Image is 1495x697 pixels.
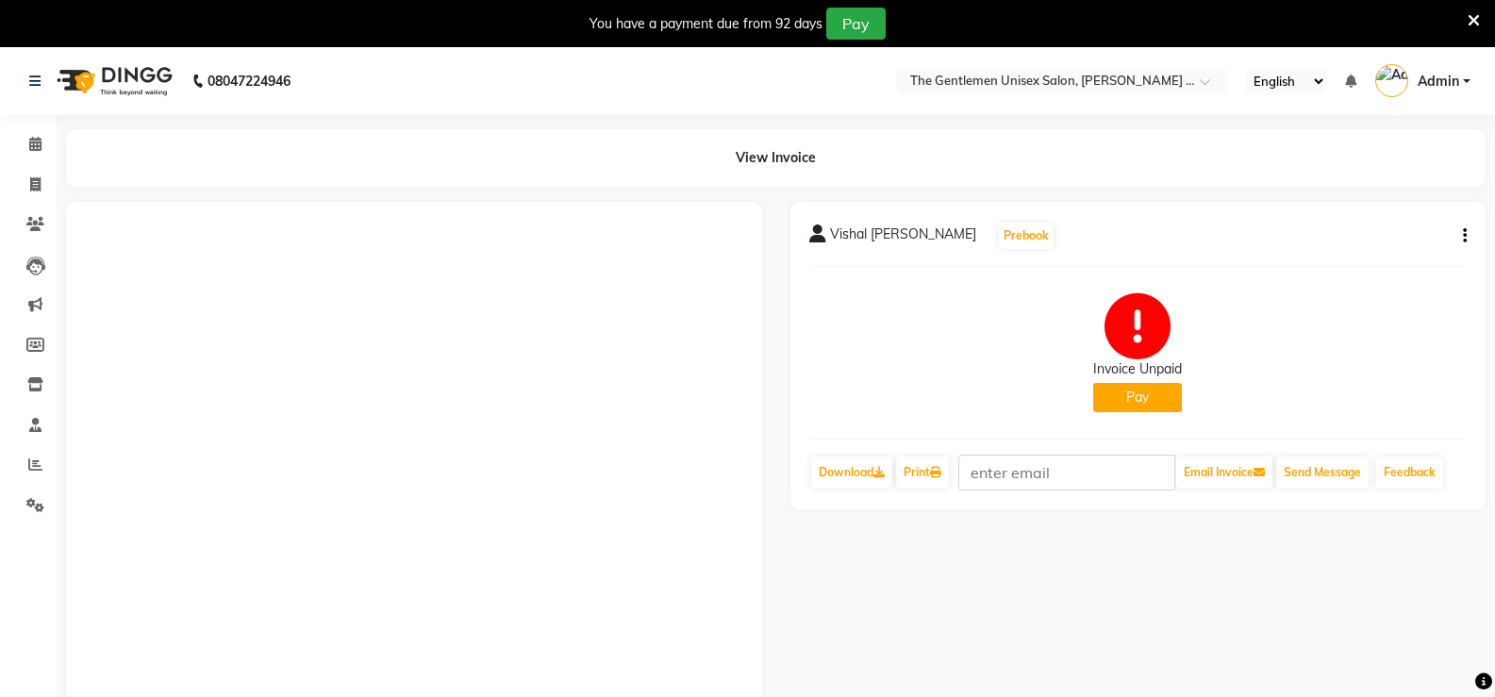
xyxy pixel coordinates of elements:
span: Admin [1418,72,1459,91]
button: Prebook [999,223,1054,249]
button: Email Invoice [1176,456,1272,489]
button: Pay [1093,383,1182,412]
input: enter email [958,455,1175,490]
img: logo [48,55,177,108]
div: View Invoice [66,129,1486,187]
b: 08047224946 [208,55,291,108]
img: Admin [1375,64,1408,97]
a: Feedback [1376,456,1443,489]
div: You have a payment due from 92 days [590,14,822,34]
a: Print [896,456,949,489]
button: Pay [826,8,886,40]
a: Download [811,456,892,489]
span: Vishal [PERSON_NAME] [830,224,976,251]
button: Send Message [1276,456,1369,489]
div: Invoice Unpaid [1093,359,1182,379]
